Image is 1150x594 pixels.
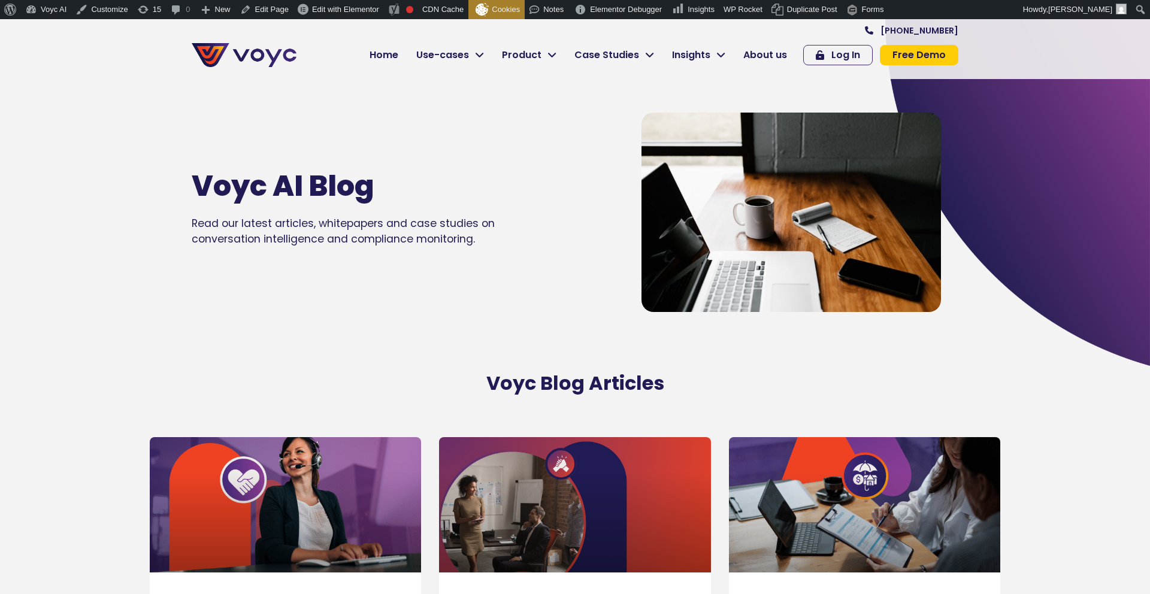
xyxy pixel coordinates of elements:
p: Read our latest articles, whitepapers and case studies on conversation intelligence and complianc... [192,216,534,247]
a: Use-cases [407,43,493,67]
span: About us [743,48,787,62]
span: [PHONE_NUMBER] [880,26,958,35]
a: Log In [803,45,873,65]
span: Insights [672,48,710,62]
span: Case Studies [574,48,639,62]
a: Free Demo [880,45,958,65]
a: About us [734,43,796,67]
span: [PERSON_NAME] [1048,5,1112,14]
span: Product [502,48,541,62]
a: [PHONE_NUMBER] [865,26,958,35]
h2: Voyc Blog Articles [234,372,916,395]
img: voyc-full-logo [192,43,296,67]
a: Product [493,43,565,67]
span: Use-cases [416,48,469,62]
span: Log In [831,50,860,60]
h1: Voyc AI Blog [192,169,498,204]
span: Home [370,48,398,62]
a: Case Studies [565,43,663,67]
a: Insights [663,43,734,67]
a: Home [361,43,407,67]
div: Focus keyphrase not set [406,6,413,13]
span: Edit with Elementor [312,5,379,14]
span: Free Demo [892,50,946,60]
